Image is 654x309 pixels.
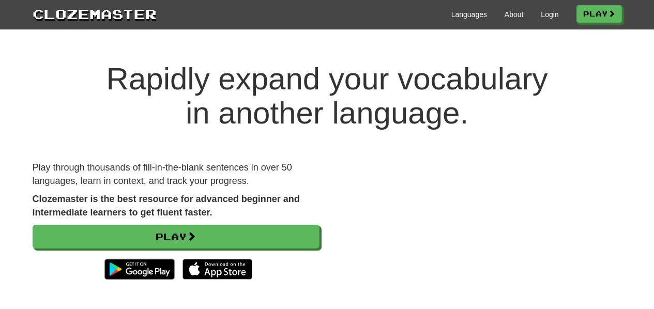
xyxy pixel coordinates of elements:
strong: Clozemaster is the best resource for advanced beginner and intermediate learners to get fluent fa... [33,194,300,218]
a: Play [576,5,622,23]
a: Clozemaster [33,4,157,23]
p: Play through thousands of fill-in-the-blank sentences in over 50 languages, learn in context, and... [33,161,320,188]
a: About [505,9,524,20]
a: Play [33,225,320,249]
img: Download_on_the_App_Store_Badge_US-UK_135x40-25178aeef6eb6b83b96f5f2d004eda3bffbb37122de64afbaef7... [182,259,252,280]
a: Languages [451,9,487,20]
a: Login [541,9,558,20]
img: Get it on Google Play [99,254,179,285]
